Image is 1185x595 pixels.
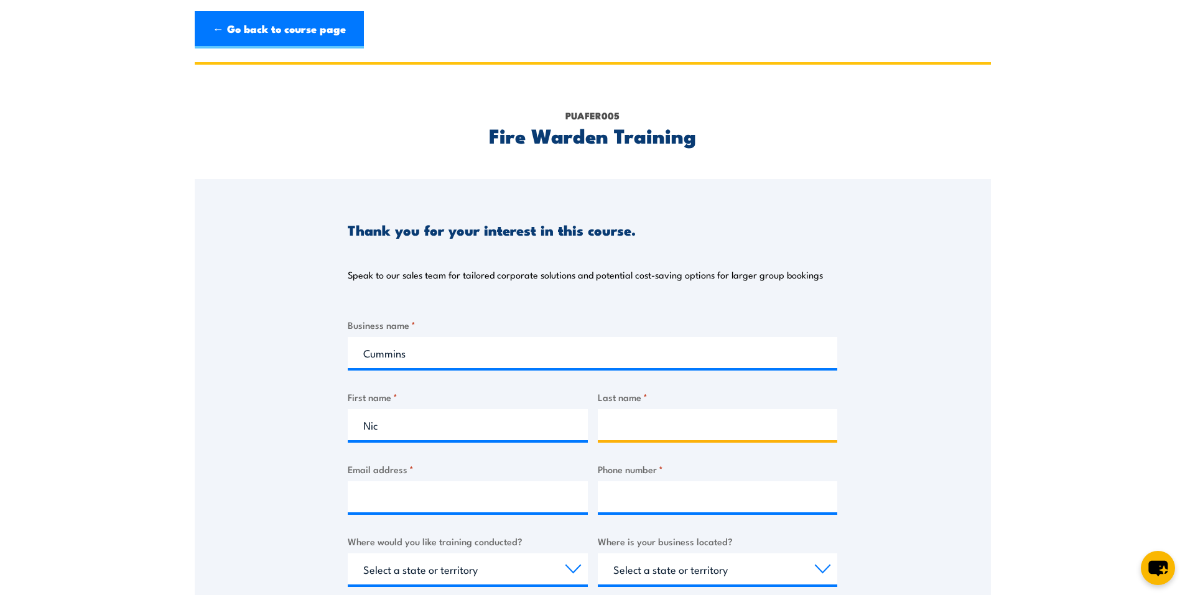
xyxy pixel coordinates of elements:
button: chat-button [1141,551,1175,585]
label: Where is your business located? [598,534,838,548]
label: Where would you like training conducted? [348,534,588,548]
label: Email address [348,462,588,476]
p: PUAFER005 [348,109,837,122]
label: Phone number [598,462,838,476]
label: Last name [598,390,838,404]
label: Business name [348,318,837,332]
a: ← Go back to course page [195,11,364,48]
h2: Fire Warden Training [348,126,837,144]
h3: Thank you for your interest in this course. [348,223,636,237]
p: Speak to our sales team for tailored corporate solutions and potential cost-saving options for la... [348,269,823,281]
label: First name [348,390,588,404]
